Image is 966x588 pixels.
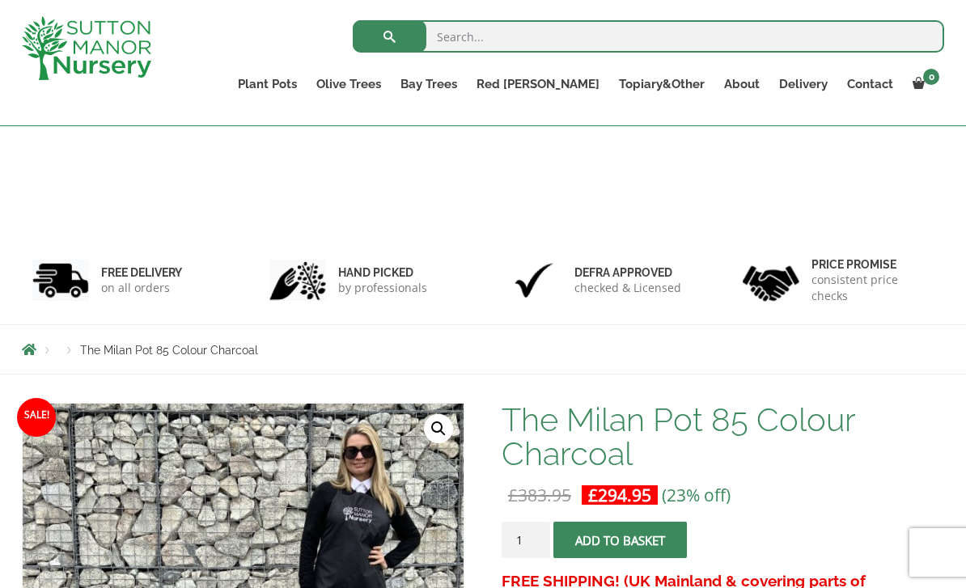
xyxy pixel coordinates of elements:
input: Search... [353,20,944,53]
p: on all orders [101,280,182,296]
bdi: 294.95 [588,484,651,506]
img: 3.jpg [506,260,562,301]
a: View full-screen image gallery [424,414,453,443]
h1: The Milan Pot 85 Colour Charcoal [502,403,944,471]
h6: hand picked [338,265,427,280]
span: (23% off) [662,484,731,506]
span: Sale! [17,398,56,437]
a: Topiary&Other [609,73,714,95]
a: Contact [837,73,903,95]
p: by professionals [338,280,427,296]
span: £ [508,484,518,506]
a: 0 [903,73,944,95]
h6: Price promise [811,257,934,272]
a: Delivery [769,73,837,95]
a: Olive Trees [307,73,391,95]
input: Product quantity [502,522,550,558]
a: Bay Trees [391,73,467,95]
h6: Defra approved [574,265,681,280]
a: Plant Pots [228,73,307,95]
h6: FREE DELIVERY [101,265,182,280]
p: consistent price checks [811,272,934,304]
img: 2.jpg [269,260,326,301]
bdi: 383.95 [508,484,571,506]
span: The Milan Pot 85 Colour Charcoal [80,344,258,357]
a: Red [PERSON_NAME] [467,73,609,95]
button: Add to basket [553,522,687,558]
p: checked & Licensed [574,280,681,296]
span: 0 [923,69,939,85]
img: 1.jpg [32,260,89,301]
img: logo [22,16,151,80]
nav: Breadcrumbs [22,343,944,356]
img: 4.jpg [743,256,799,305]
a: About [714,73,769,95]
span: £ [588,484,598,506]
